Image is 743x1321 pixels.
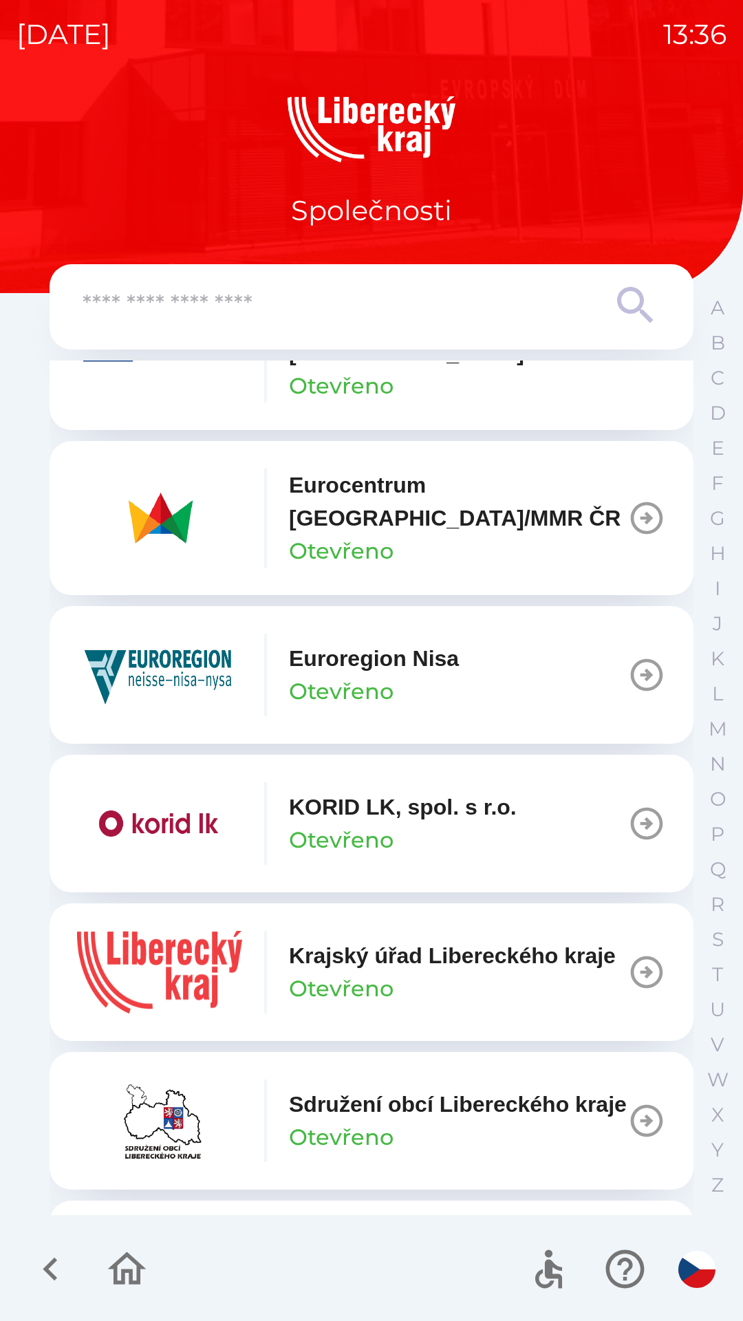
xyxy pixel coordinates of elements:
p: Z [711,1173,724,1197]
p: A [711,296,724,320]
p: T [712,963,723,987]
p: O [710,787,726,811]
button: P [700,817,735,852]
p: Otevřeno [289,824,394,857]
img: cb9bc812-7e91-4285-bffa-bec5110b92f7.png [77,782,242,865]
button: F [700,466,735,501]
button: J [700,606,735,641]
p: Eurocentrum [GEOGRAPHIC_DATA]/MMR ČR [289,469,627,535]
button: KORID LK, spol. s r.o.Otevřeno [50,755,693,892]
button: I [700,571,735,606]
p: R [711,892,724,916]
p: 13:36 [663,14,726,55]
p: K [711,647,724,671]
p: P [711,822,724,846]
p: Krajský úřad Libereckého kraje [289,939,616,972]
button: K [700,641,735,676]
img: e4f56cf3-953c-4061-9781-fcbc2bd50a2a.png [77,634,242,716]
button: Krajský úřad Libereckého krajeOtevřeno [50,903,693,1041]
p: S [712,927,724,952]
button: B [700,325,735,361]
img: cs flag [678,1251,715,1288]
p: Otevřeno [289,972,394,1005]
button: D [700,396,735,431]
button: Z [700,1168,735,1203]
p: Otevřeno [289,675,394,708]
p: Otevřeno [289,369,394,402]
img: 07ce41ef-ea83-468e-8cf2-bcfb02888d73.png [77,931,242,1013]
button: U [700,992,735,1027]
p: W [707,1068,729,1092]
p: J [713,612,722,636]
p: G [710,506,725,530]
img: Logo [50,96,693,162]
button: S [700,922,735,957]
button: H [700,536,735,571]
button: W [700,1062,735,1097]
p: U [710,998,725,1022]
p: Otevřeno [289,535,394,568]
p: N [710,752,726,776]
p: E [711,436,724,460]
button: G [700,501,735,536]
p: F [711,471,724,495]
p: V [711,1033,724,1057]
p: [DATE] [17,14,111,55]
p: Y [711,1138,724,1162]
button: N [700,747,735,782]
button: Eurocentrum [GEOGRAPHIC_DATA]/MMR ČROtevřeno [50,441,693,595]
button: Sdružení obcí Libereckého krajeOtevřeno [50,1052,693,1190]
button: R [700,887,735,922]
button: A [700,290,735,325]
p: X [711,1103,724,1127]
button: Euroregion NisaOtevřeno [50,606,693,744]
button: Q [700,852,735,887]
p: I [715,577,720,601]
button: C [700,361,735,396]
button: O [700,782,735,817]
p: B [711,331,725,355]
p: Otevřeno [289,1121,394,1154]
button: L [700,676,735,711]
p: C [711,366,724,390]
button: E [700,431,735,466]
p: Euroregion Nisa [289,642,459,675]
img: 0a33d571-3e29-4f61-ae2b-717612721973.png [77,1080,242,1162]
p: Společnosti [291,190,452,231]
p: L [712,682,723,706]
p: Sdružení obcí Libereckého kraje [289,1088,627,1121]
button: T [700,957,735,992]
p: KORID LK, spol. s r.o. [289,791,517,824]
p: Q [710,857,726,881]
button: M [700,711,735,747]
p: D [710,401,726,425]
button: X [700,1097,735,1132]
button: Y [700,1132,735,1168]
img: b1f0b943-424b-4d88-a2f5-f7651e42e057.png [77,477,242,559]
p: H [710,541,726,566]
button: V [700,1027,735,1062]
p: M [709,717,727,741]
